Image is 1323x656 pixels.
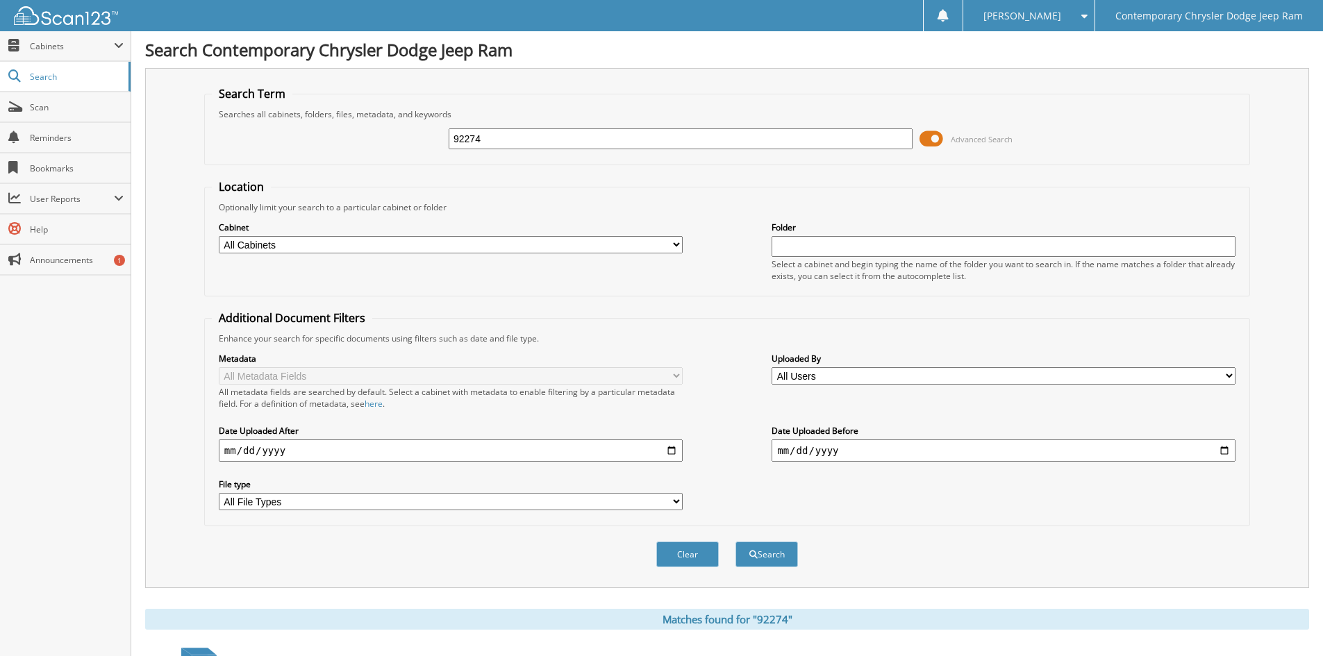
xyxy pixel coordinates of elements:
div: 1 [114,255,125,266]
label: Folder [772,221,1235,233]
label: Date Uploaded Before [772,425,1235,437]
div: Optionally limit your search to a particular cabinet or folder [212,201,1242,213]
label: Date Uploaded After [219,425,683,437]
input: end [772,439,1235,462]
input: start [219,439,683,462]
span: Reminders [30,132,124,144]
legend: Location [212,179,271,194]
a: here [365,398,383,410]
label: Cabinet [219,221,683,233]
div: Select a cabinet and begin typing the name of the folder you want to search in. If the name match... [772,258,1235,282]
span: [PERSON_NAME] [983,12,1061,20]
button: Search [735,541,798,567]
span: Advanced Search [951,134,1013,144]
label: File type [219,478,683,490]
span: User Reports [30,193,114,205]
img: scan123-logo-white.svg [14,6,118,25]
legend: Additional Document Filters [212,310,372,326]
label: Uploaded By [772,353,1235,364]
span: Help [30,224,124,235]
span: Bookmarks [30,162,124,174]
legend: Search Term [212,86,292,101]
span: Search [30,71,122,83]
div: Searches all cabinets, folders, files, metadata, and keywords [212,108,1242,120]
span: Contemporary Chrysler Dodge Jeep Ram [1115,12,1303,20]
div: All metadata fields are searched by default. Select a cabinet with metadata to enable filtering b... [219,386,683,410]
div: Matches found for "92274" [145,609,1309,630]
label: Metadata [219,353,683,364]
h1: Search Contemporary Chrysler Dodge Jeep Ram [145,38,1309,61]
span: Scan [30,101,124,113]
span: Cabinets [30,40,114,52]
button: Clear [656,541,719,567]
span: Announcements [30,254,124,266]
div: Enhance your search for specific documents using filters such as date and file type. [212,333,1242,344]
